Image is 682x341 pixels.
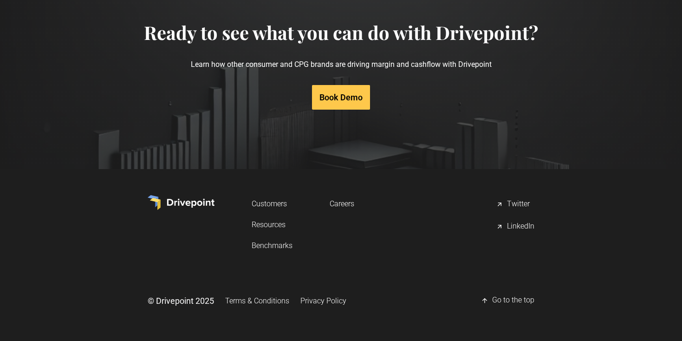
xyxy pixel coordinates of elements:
div: Go to the top [492,295,534,306]
a: Terms & Conditions [225,292,289,309]
a: Twitter [496,195,534,214]
a: Benchmarks [252,237,292,254]
a: Go to the top [481,291,534,310]
div: Twitter [507,199,530,210]
p: Learn how other consumer and CPG brands are driving margin and cashflow with Drivepoint [144,44,538,85]
a: LinkedIn [496,217,534,236]
a: Book Demo [312,85,370,110]
a: Customers [252,195,292,212]
a: Careers [330,195,354,212]
h4: Ready to see what you can do with Drivepoint? [144,21,538,44]
a: Privacy Policy [300,292,346,309]
div: © Drivepoint 2025 [148,295,214,307]
div: LinkedIn [507,221,534,232]
a: Resources [252,216,292,233]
